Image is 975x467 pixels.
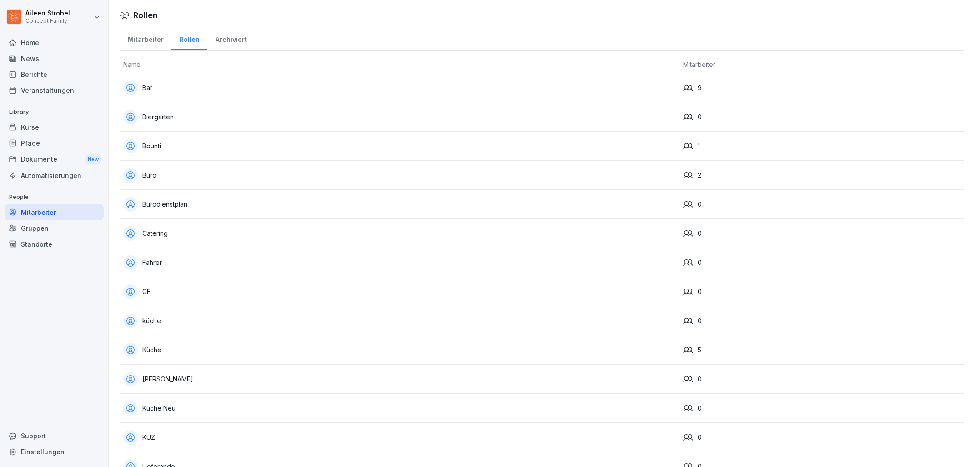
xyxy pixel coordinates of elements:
[85,154,101,165] div: New
[683,316,960,326] div: 0
[683,112,960,122] div: 0
[5,66,104,82] a: Berichte
[123,314,676,328] div: küche
[683,403,960,413] div: 0
[5,35,104,51] a: Home
[171,27,207,50] a: Rollen
[207,27,255,50] a: Archiviert
[5,220,104,236] a: Gruppen
[120,27,171,50] a: Mitarbeiter
[123,226,676,241] div: Catering
[5,428,104,444] div: Support
[5,105,104,119] p: Library
[683,345,960,355] div: 5
[679,56,964,73] th: Mitarbeiter
[123,255,676,270] div: Fahrer
[5,444,104,460] a: Einstellungen
[683,258,960,268] div: 0
[5,151,104,168] a: DokumenteNew
[123,81,676,95] div: Bar
[133,9,158,21] h1: Rollen
[683,141,960,151] div: 1
[683,83,960,93] div: 9
[5,168,104,183] a: Automatisierungen
[120,56,679,73] th: Name
[683,170,960,180] div: 2
[123,372,676,386] div: [PERSON_NAME]
[5,204,104,220] a: Mitarbeiter
[123,139,676,153] div: Bounti
[123,401,676,416] div: Küche Neu
[5,51,104,66] a: News
[123,110,676,124] div: Biergarten
[683,199,960,209] div: 0
[5,119,104,135] a: Kurse
[683,287,960,297] div: 0
[5,135,104,151] a: Pfade
[683,374,960,384] div: 0
[683,432,960,442] div: 0
[123,168,676,183] div: Büro
[123,343,676,357] div: Küche
[25,18,70,24] p: Concept Family
[683,228,960,239] div: 0
[5,151,104,168] div: Dokumente
[123,284,676,299] div: GF
[123,197,676,212] div: Bürodienstplan
[5,190,104,204] p: People
[5,236,104,252] a: Standorte
[123,430,676,445] div: KUZ
[5,82,104,98] a: Veranstaltungen
[25,10,70,17] p: Aileen Strobel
